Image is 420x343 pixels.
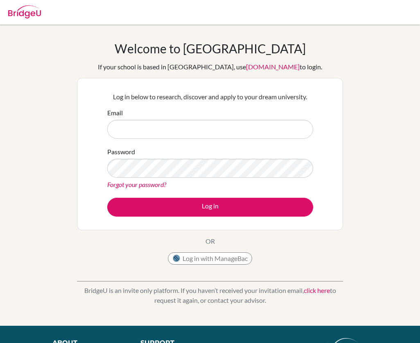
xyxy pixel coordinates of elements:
[107,147,135,157] label: Password
[107,108,123,118] label: Email
[107,198,313,217] button: Log in
[107,92,313,102] p: Log in below to research, discover and apply to your dream university.
[168,252,252,265] button: Log in with ManageBac
[246,63,300,71] a: [DOMAIN_NAME]
[115,41,306,56] h1: Welcome to [GEOGRAPHIC_DATA]
[98,62,322,72] div: If your school is based in [GEOGRAPHIC_DATA], use to login.
[205,236,215,246] p: OR
[107,181,166,188] a: Forgot your password?
[304,286,330,294] a: click here
[8,5,41,18] img: Bridge-U
[77,286,343,305] p: BridgeU is an invite only platform. If you haven’t received your invitation email, to request it ...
